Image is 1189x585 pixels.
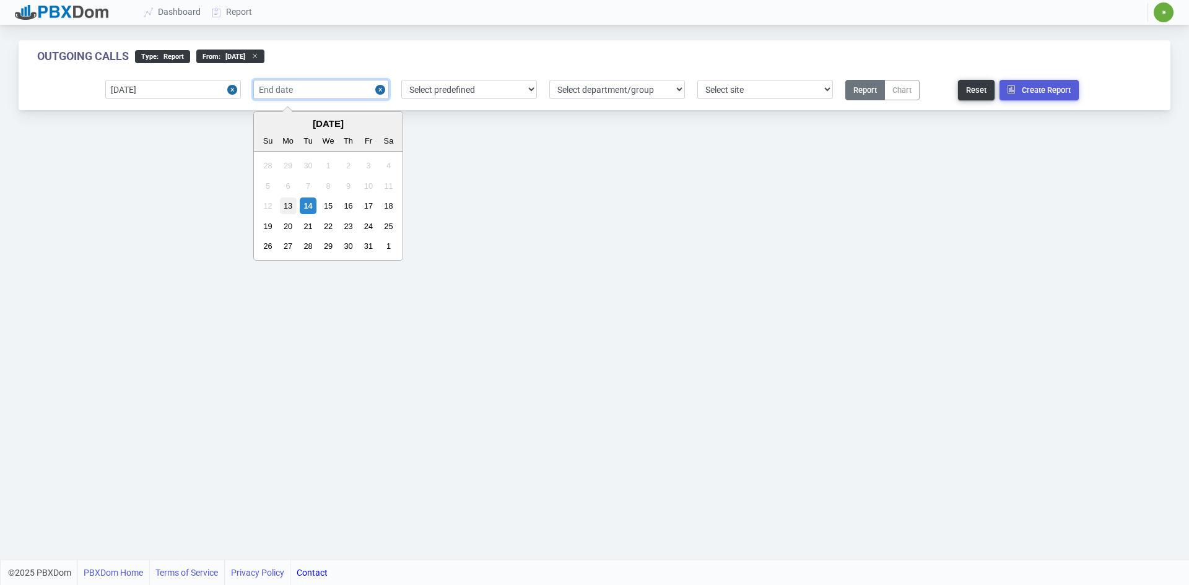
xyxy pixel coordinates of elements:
[300,238,316,254] div: Choose Tuesday, October 28th, 2025
[340,157,357,174] div: Not available Thursday, October 2nd, 2025
[159,53,184,61] span: Report
[380,218,397,235] div: Choose Saturday, October 25th, 2025
[1161,9,1167,16] span: ✷
[300,157,316,174] div: Not available Tuesday, September 30th, 2025
[254,117,403,131] div: [DATE]
[320,238,336,254] div: Choose Wednesday, October 29th, 2025
[320,197,336,214] div: Choose Wednesday, October 15th, 2025
[231,560,284,585] a: Privacy Policy
[280,197,297,214] div: Choose Monday, October 13th, 2025
[300,178,316,194] div: Not available Tuesday, October 7th, 2025
[1153,2,1174,23] button: ✷
[105,80,241,99] input: Start date
[958,80,995,100] button: Reset
[340,132,357,149] div: Th
[360,218,377,235] div: Choose Friday, October 24th, 2025
[360,178,377,194] div: Not available Friday, October 10th, 2025
[280,218,297,235] div: Choose Monday, October 20th, 2025
[253,80,389,99] input: End date
[84,560,143,585] a: PBXDom Home
[380,197,397,214] div: Choose Saturday, October 18th, 2025
[360,157,377,174] div: Not available Friday, October 3rd, 2025
[381,113,401,133] button: Next Month
[845,80,885,100] button: Report
[259,178,276,194] div: Not available Sunday, October 5th, 2025
[300,132,316,149] div: Tu
[259,132,276,149] div: Su
[360,238,377,254] div: Choose Friday, October 31st, 2025
[300,218,316,235] div: Choose Tuesday, October 21st, 2025
[340,178,357,194] div: Not available Thursday, October 9th, 2025
[380,157,397,174] div: Not available Saturday, October 4th, 2025
[340,238,357,254] div: Choose Thursday, October 30th, 2025
[297,560,328,585] a: Contact
[380,238,397,254] div: Choose Saturday, November 1st, 2025
[320,218,336,235] div: Choose Wednesday, October 22nd, 2025
[139,1,207,24] a: Dashboard
[340,218,357,235] div: Choose Thursday, October 23rd, 2025
[207,1,258,24] a: Report
[1000,80,1079,100] button: Create Report
[258,156,398,256] div: month 2025-10
[375,80,389,99] button: Close
[280,132,297,149] div: Mo
[196,50,264,63] div: From :
[280,157,297,174] div: Not available Monday, September 29th, 2025
[259,238,276,254] div: Choose Sunday, October 26th, 2025
[380,132,397,149] div: Sa
[380,178,397,194] div: Not available Saturday, October 11th, 2025
[155,560,218,585] a: Terms of Service
[320,132,336,149] div: We
[220,53,245,61] span: [DATE]
[280,178,297,194] div: Not available Monday, October 6th, 2025
[320,178,336,194] div: Not available Wednesday, October 8th, 2025
[259,197,276,214] div: Not available Sunday, October 12th, 2025
[320,157,336,174] div: Not available Wednesday, October 1st, 2025
[259,218,276,235] div: Choose Sunday, October 19th, 2025
[135,50,190,63] div: type :
[300,197,316,214] div: Choose Tuesday, October 14th, 2025
[8,560,328,585] div: ©2025 PBXDom
[280,238,297,254] div: Choose Monday, October 27th, 2025
[360,132,377,149] div: Fr
[259,157,276,174] div: Not available Sunday, September 28th, 2025
[360,197,377,214] div: Choose Friday, October 17th, 2025
[340,197,357,214] div: Choose Thursday, October 16th, 2025
[227,80,241,99] button: Close
[884,80,920,100] button: Chart
[37,50,129,63] div: Outgoing Calls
